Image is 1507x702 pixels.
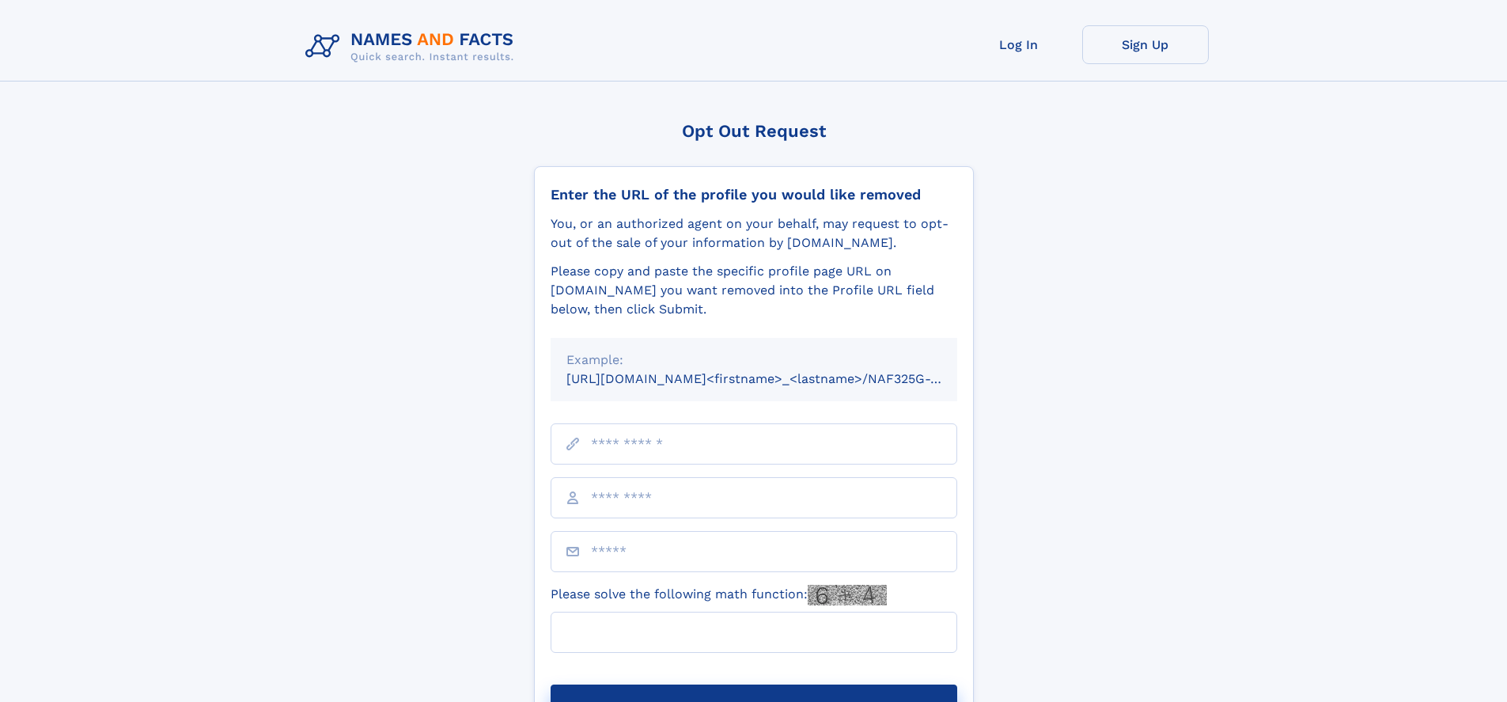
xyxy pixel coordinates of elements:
[551,214,957,252] div: You, or an authorized agent on your behalf, may request to opt-out of the sale of your informatio...
[551,262,957,319] div: Please copy and paste the specific profile page URL on [DOMAIN_NAME] you want removed into the Pr...
[551,186,957,203] div: Enter the URL of the profile you would like removed
[534,121,974,141] div: Opt Out Request
[956,25,1082,64] a: Log In
[551,585,887,605] label: Please solve the following math function:
[566,351,941,370] div: Example:
[1082,25,1209,64] a: Sign Up
[299,25,527,68] img: Logo Names and Facts
[566,371,987,386] small: [URL][DOMAIN_NAME]<firstname>_<lastname>/NAF325G-xxxxxxxx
